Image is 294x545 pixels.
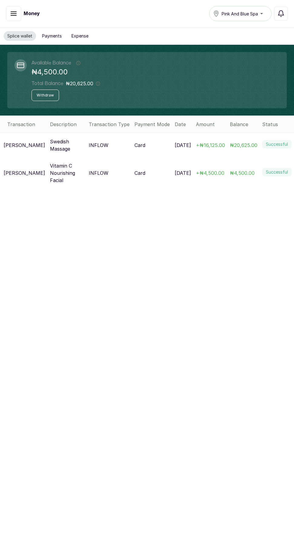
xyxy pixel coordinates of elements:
p: INFLOW [89,142,108,149]
button: Pink And Blue Spa [209,6,272,21]
span: + ₦16,125.00 [196,142,225,148]
div: Balance [230,121,257,128]
p: [DATE] [175,142,191,149]
button: Payments [38,31,65,41]
h2: Total Balance [31,80,63,87]
p: Card [134,169,145,177]
div: Transaction Type [89,121,130,128]
label: Successful [262,140,292,148]
p: Swedish Massage [50,138,84,152]
h2: Available Balance [31,59,71,67]
div: Status [262,121,292,128]
button: Expense [68,31,92,41]
p: ₦20,625.00 [66,80,93,87]
div: Amount [196,121,225,128]
div: Date [175,121,191,128]
button: Splice wallet [4,31,36,41]
span: Pink And Blue Spa [222,11,258,17]
p: Card [134,142,145,149]
p: [PERSON_NAME] [4,169,45,177]
p: INFLOW [89,169,108,177]
label: Successful [262,168,292,176]
span: + ₦4,500.00 [196,170,224,176]
p: Vitamin C Nourishing Facial [50,162,84,184]
div: Description [50,121,84,128]
p: ₦4,500.00 [31,67,100,77]
p: [PERSON_NAME] [4,142,45,149]
h1: Money [24,10,40,17]
span: ₦4,500.00 [230,170,255,176]
p: [DATE] [175,169,191,177]
button: Withdraw [31,90,59,101]
div: Payment Mode [134,121,170,128]
div: Transaction [7,121,45,128]
span: ₦20,625.00 [230,142,257,148]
